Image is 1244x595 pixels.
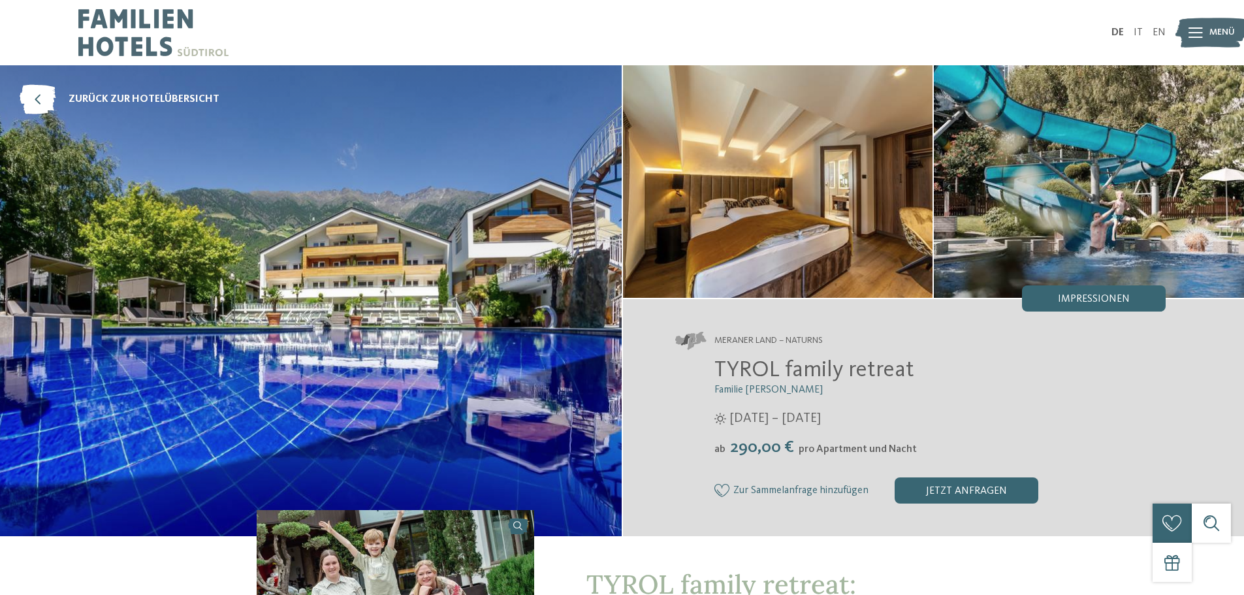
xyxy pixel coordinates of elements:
[727,439,797,456] span: 290,00 €
[1209,26,1235,39] span: Menü
[733,485,869,497] span: Zur Sammelanfrage hinzufügen
[714,444,726,455] span: ab
[1111,27,1124,38] a: DE
[623,65,933,298] img: Das Familienhotel in Naturns der Extraklasse
[895,477,1038,504] div: jetzt anfragen
[934,65,1244,298] img: Das Familienhotel in Naturns der Extraklasse
[69,92,219,106] span: zurück zur Hotelübersicht
[1134,27,1143,38] a: IT
[714,413,726,425] i: Öffnungszeiten im Sommer
[729,410,821,428] span: [DATE] – [DATE]
[1058,294,1130,304] span: Impressionen
[714,334,823,347] span: Meraner Land – Naturns
[714,385,823,395] span: Familie [PERSON_NAME]
[20,85,219,114] a: zurück zur Hotelübersicht
[714,359,914,381] span: TYROL family retreat
[799,444,917,455] span: pro Apartment und Nacht
[1153,27,1166,38] a: EN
